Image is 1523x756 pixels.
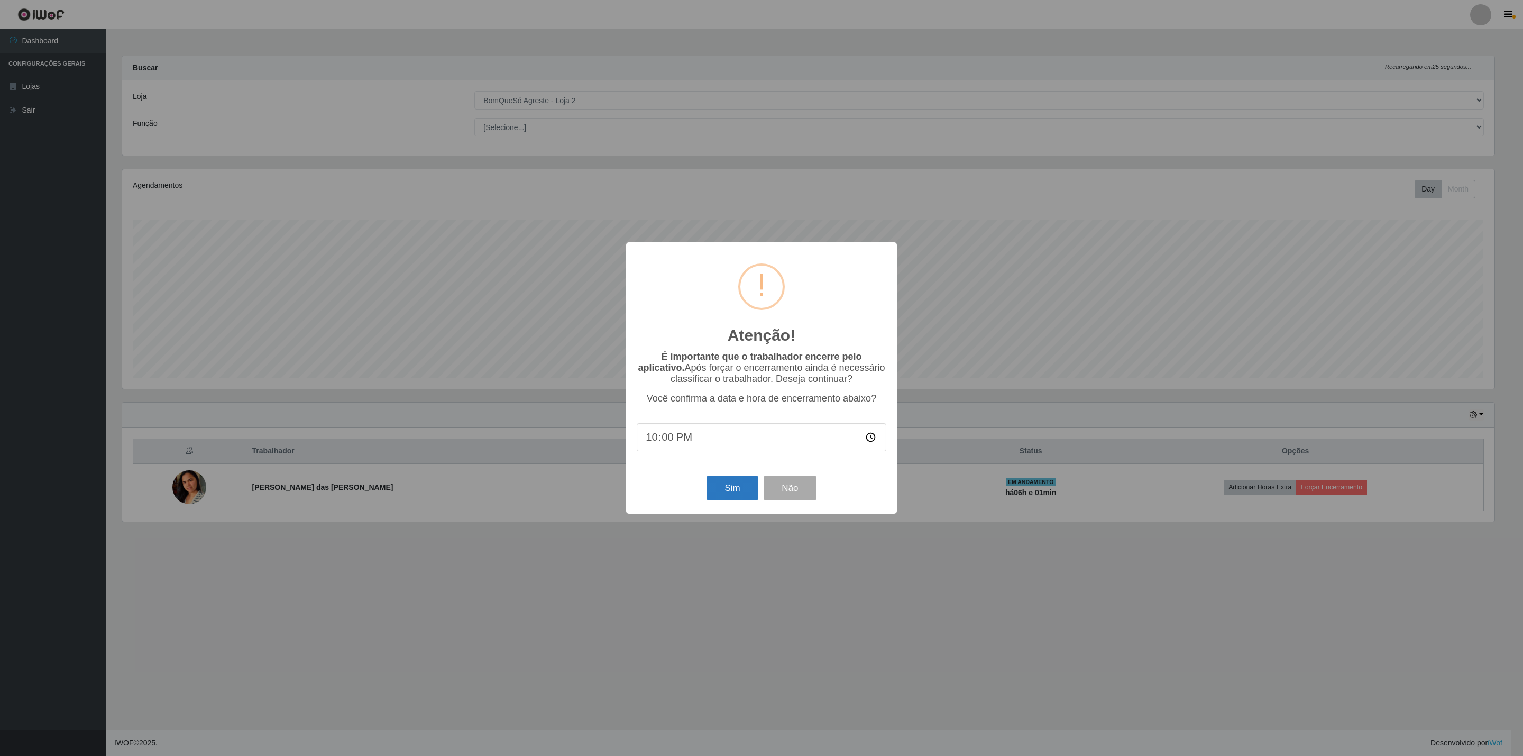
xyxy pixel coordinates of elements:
[637,393,886,404] p: Você confirma a data e hora de encerramento abaixo?
[637,351,886,385] p: Após forçar o encerramento ainda é necessário classificar o trabalhador. Deseja continuar?
[638,351,861,373] b: É importante que o trabalhador encerre pelo aplicativo.
[728,326,795,345] h2: Atenção!
[764,476,816,500] button: Não
[707,476,758,500] button: Sim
